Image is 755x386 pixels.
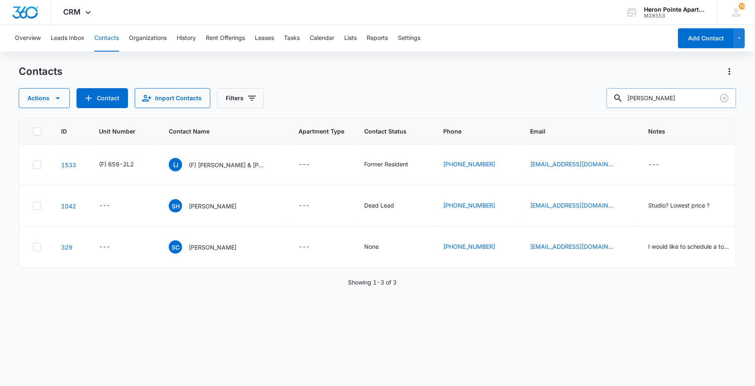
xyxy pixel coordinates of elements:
button: Contacts [94,25,119,52]
span: Apartment Type [299,127,344,136]
a: [EMAIL_ADDRESS][DOMAIN_NAME] [530,201,613,210]
button: Filters [217,88,264,108]
a: Navigate to contact details page for (F) John & Susan Wright [61,161,76,168]
div: Unit Number - (F) 659-2L2 - Select to Edit Field [99,160,149,170]
span: Unit Number [99,127,149,136]
span: 70 [739,3,745,10]
button: Leads Inbox [51,25,84,52]
div: --- [99,242,110,252]
input: Search Contacts [607,88,736,108]
span: SH [169,199,182,213]
div: Notes - I would like to schedule a tour please - Select to Edit Field [648,242,746,252]
div: Email - susiej301@gmail.com - Select to Edit Field [530,242,628,252]
button: Add Contact [76,88,128,108]
span: Phone [443,127,498,136]
span: ID [61,127,67,136]
button: Import Contacts [135,88,210,108]
h1: Contacts [19,65,62,78]
button: Tasks [284,25,300,52]
div: --- [648,160,659,170]
div: I would like to schedule a tour please [648,242,731,251]
a: [EMAIL_ADDRESS][DOMAIN_NAME] [530,160,613,168]
span: Contact Status [364,127,411,136]
div: --- [299,242,310,252]
div: --- [299,160,310,170]
div: Contact Name - (F) John & Susan Wright - Select to Edit Field [169,158,279,171]
div: Contact Status - None - Select to Edit Field [364,242,394,252]
button: Organizations [129,25,167,52]
button: Overview [15,25,41,52]
div: Contact Name - Susan Harding - Select to Edit Field [169,199,252,213]
div: Apartment Type - - Select to Edit Field [299,242,325,252]
button: Clear [718,92,731,105]
a: Navigate to contact details page for Susan Harding [61,203,76,210]
div: Apartment Type - - Select to Edit Field [299,201,325,211]
p: Showing 1-3 of 3 [348,278,397,287]
div: --- [299,201,310,211]
button: Rent Offerings [206,25,245,52]
a: [PHONE_NUMBER] [443,242,495,251]
button: Calendar [310,25,334,52]
span: CRM [64,7,81,16]
div: account name [644,6,705,13]
a: [PHONE_NUMBER] [443,201,495,210]
button: Actions [723,65,736,78]
p: [PERSON_NAME] [189,243,237,252]
div: Email - susanedwardswright@gmail.com - Select to Edit Field [530,160,628,170]
button: Leases [255,25,274,52]
a: [PHONE_NUMBER] [443,160,495,168]
div: (F) 659-2L2 [99,160,134,168]
button: Actions [19,88,70,108]
div: Phone - (301) 788-3963 - Select to Edit Field [443,242,510,252]
button: Add Contact [678,28,734,48]
a: [EMAIL_ADDRESS][DOMAIN_NAME] [530,242,613,251]
button: Settings [398,25,420,52]
p: (F) [PERSON_NAME] & [PERSON_NAME] [189,161,264,169]
div: Email - coloradocomfort7@gmail.com - Select to Edit Field [530,201,628,211]
div: Unit Number - - Select to Edit Field [99,242,125,252]
button: History [177,25,196,52]
p: [PERSON_NAME] [189,202,237,210]
div: Apartment Type - - Select to Edit Field [299,160,325,170]
button: Lists [344,25,357,52]
a: Navigate to contact details page for Susan C. Jackson [61,244,72,251]
div: Phone - (970) 412-6341 - Select to Edit Field [443,201,510,211]
span: Contact Name [169,127,266,136]
span: (J [169,158,182,171]
span: Notes [648,127,746,136]
div: notifications count [739,3,745,10]
div: account id [644,13,705,19]
div: Phone - (209) 968-6687 - Select to Edit Field [443,160,510,170]
div: Contact Name - Susan C. Jackson - Select to Edit Field [169,240,252,254]
div: Dead Lead [364,201,394,210]
div: Studio? Lowest price ? [648,201,710,210]
div: Contact Status - Former Resident - Select to Edit Field [364,160,423,170]
div: Notes - Studio? Lowest price ? - Select to Edit Field [648,201,725,211]
div: None [364,242,379,251]
div: Unit Number - - Select to Edit Field [99,201,125,211]
span: Email [530,127,616,136]
span: SC [169,240,182,254]
div: Notes - - Select to Edit Field [648,160,674,170]
div: --- [99,201,110,211]
div: Former Resident [364,160,408,168]
div: Contact Status - Dead Lead - Select to Edit Field [364,201,409,211]
button: Reports [367,25,388,52]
